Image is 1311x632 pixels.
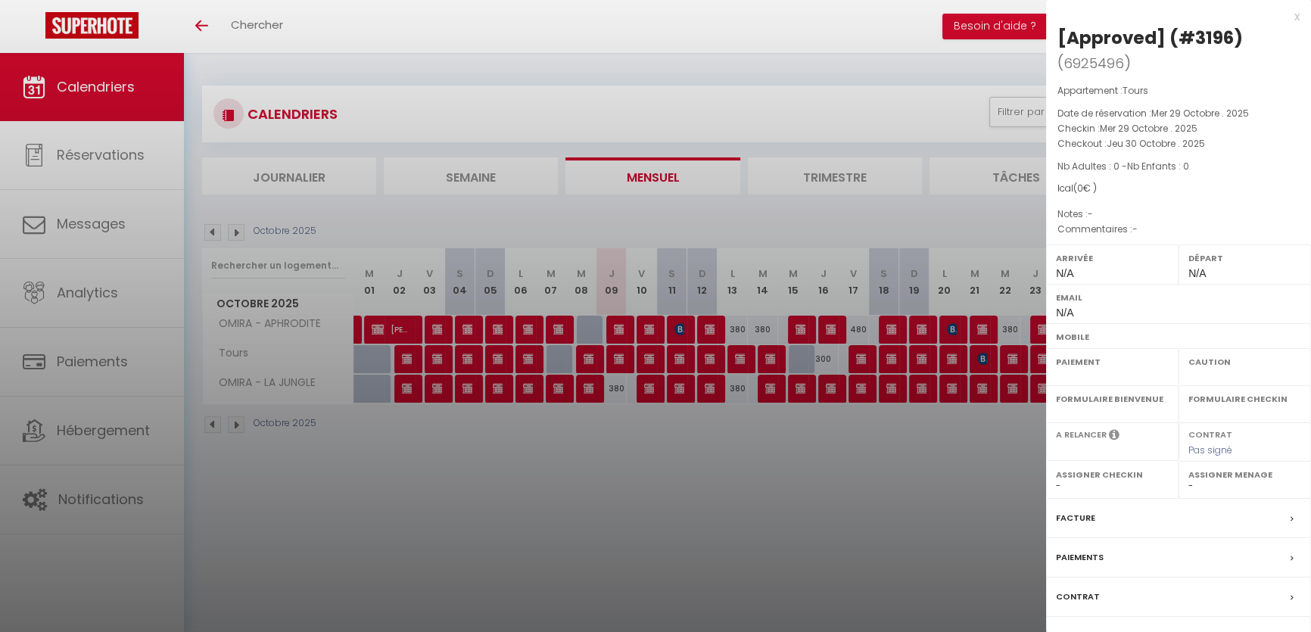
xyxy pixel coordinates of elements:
label: Mobile [1056,329,1301,344]
label: Email [1056,290,1301,305]
span: 6925496 [1063,54,1124,73]
span: N/A [1056,267,1073,279]
span: Nb Adultes : 0 - [1057,160,1189,173]
span: Nb Enfants : 0 [1127,160,1189,173]
label: Départ [1188,251,1301,266]
label: Assigner Menage [1188,467,1301,482]
p: Commentaires : [1057,222,1300,237]
div: [Approved] (#3196) [1057,26,1243,50]
span: Tours [1123,84,1148,97]
label: Facture [1056,510,1095,526]
label: Assigner Checkin [1056,467,1169,482]
p: Checkin : [1057,121,1300,136]
div: Ical [1057,182,1300,196]
span: Jeu 30 Octobre . 2025 [1107,137,1205,150]
label: A relancer [1056,428,1107,441]
label: Arrivée [1056,251,1169,266]
label: Paiement [1056,354,1169,369]
p: Date de réservation : [1057,106,1300,121]
span: N/A [1188,267,1206,279]
p: Notes : [1057,207,1300,222]
label: Contrat [1188,428,1232,438]
label: Contrat [1056,589,1100,605]
i: Sélectionner OUI si vous souhaiter envoyer les séquences de messages post-checkout [1109,428,1119,445]
div: x [1046,8,1300,26]
span: - [1132,223,1138,235]
span: - [1088,207,1093,220]
span: N/A [1056,307,1073,319]
span: 0 [1077,182,1083,195]
label: Paiements [1056,549,1104,565]
span: Pas signé [1188,444,1232,456]
label: Caution [1188,354,1301,369]
p: Checkout : [1057,136,1300,151]
span: ( € ) [1073,182,1097,195]
span: Mer 29 Octobre . 2025 [1100,122,1197,135]
p: Appartement : [1057,83,1300,98]
span: ( ) [1057,52,1131,73]
label: Formulaire Checkin [1188,391,1301,406]
label: Formulaire Bienvenue [1056,391,1169,406]
span: Mer 29 Octobre . 2025 [1151,107,1249,120]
